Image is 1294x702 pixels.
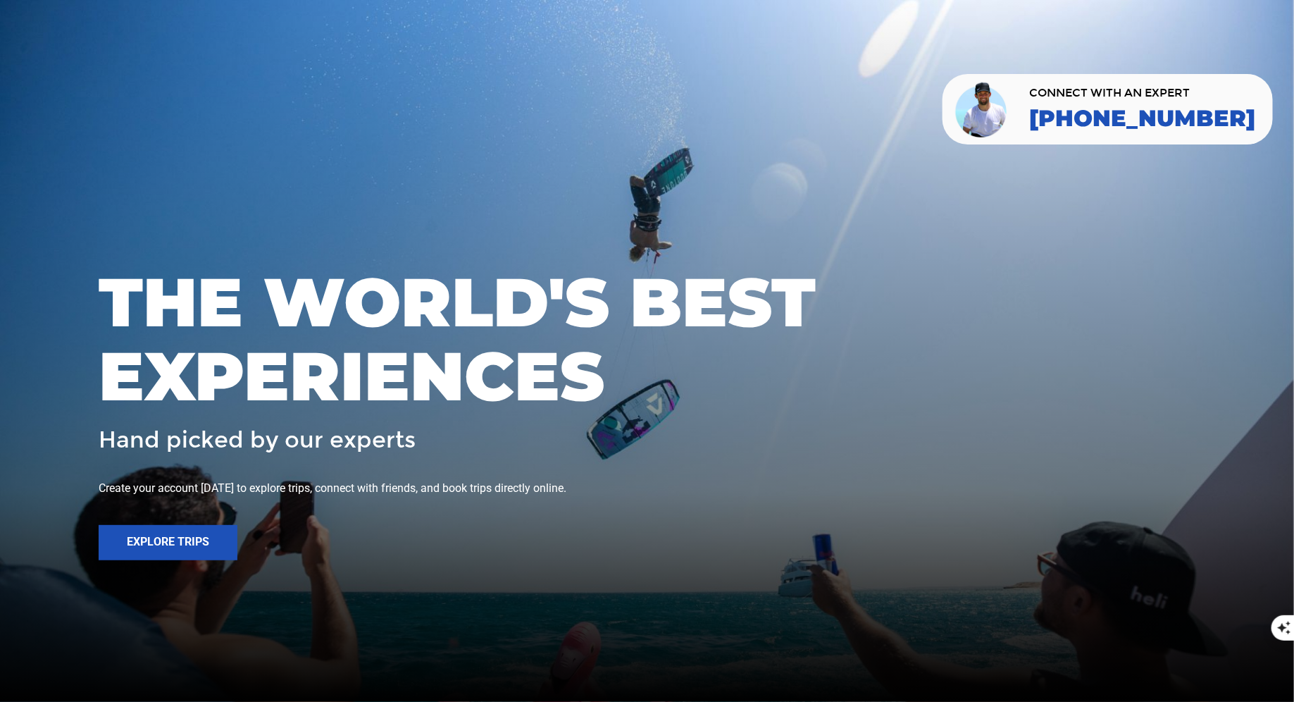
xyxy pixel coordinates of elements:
[99,481,1195,497] div: Create your account [DATE] to explore trips, connect with friends, and book trips directly online.
[99,428,416,452] span: Hand picked by our experts
[953,80,1012,139] img: contact our team
[1029,106,1255,131] a: [PHONE_NUMBER]
[1029,87,1255,99] span: CONNECT WITH AN EXPERT
[99,525,237,560] button: Explore Trips
[99,265,1195,414] span: THE WORLD'S BEST EXPERIENCES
